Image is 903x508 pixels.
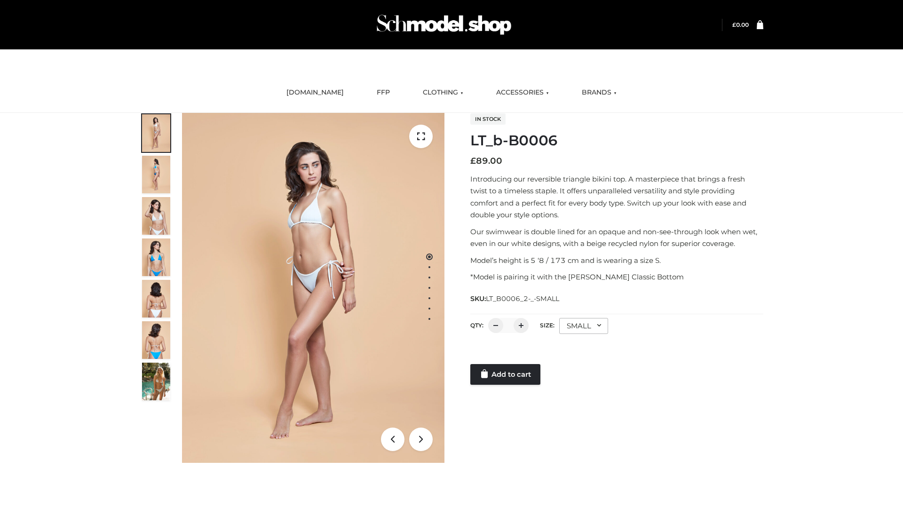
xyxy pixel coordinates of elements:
[486,294,559,303] span: LT_B0006_2-_-SMALL
[559,318,608,334] div: SMALL
[142,114,170,152] img: ArielClassicBikiniTop_CloudNine_AzureSky_OW114ECO_1-scaled.jpg
[470,254,763,267] p: Model’s height is 5 ‘8 / 173 cm and is wearing a size S.
[470,322,483,329] label: QTY:
[279,82,351,103] a: [DOMAIN_NAME]
[142,197,170,235] img: ArielClassicBikiniTop_CloudNine_AzureSky_OW114ECO_3-scaled.jpg
[470,271,763,283] p: *Model is pairing it with the [PERSON_NAME] Classic Bottom
[416,82,470,103] a: CLOTHING
[470,132,763,149] h1: LT_b-B0006
[142,280,170,317] img: ArielClassicBikiniTop_CloudNine_AzureSky_OW114ECO_7-scaled.jpg
[540,322,554,329] label: Size:
[470,173,763,221] p: Introducing our reversible triangle bikini top. A masterpiece that brings a fresh twist to a time...
[142,363,170,400] img: Arieltop_CloudNine_AzureSky2.jpg
[182,113,444,463] img: ArielClassicBikiniTop_CloudNine_AzureSky_OW114ECO_1
[489,82,556,103] a: ACCESSORIES
[370,82,397,103] a: FFP
[142,156,170,193] img: ArielClassicBikiniTop_CloudNine_AzureSky_OW114ECO_2-scaled.jpg
[732,21,749,28] a: £0.00
[470,293,560,304] span: SKU:
[142,238,170,276] img: ArielClassicBikiniTop_CloudNine_AzureSky_OW114ECO_4-scaled.jpg
[470,156,476,166] span: £
[470,113,506,125] span: In stock
[142,321,170,359] img: ArielClassicBikiniTop_CloudNine_AzureSky_OW114ECO_8-scaled.jpg
[732,21,736,28] span: £
[470,156,502,166] bdi: 89.00
[470,364,540,385] a: Add to cart
[575,82,624,103] a: BRANDS
[373,6,515,43] img: Schmodel Admin 964
[470,226,763,250] p: Our swimwear is double lined for an opaque and non-see-through look when wet, even in our white d...
[732,21,749,28] bdi: 0.00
